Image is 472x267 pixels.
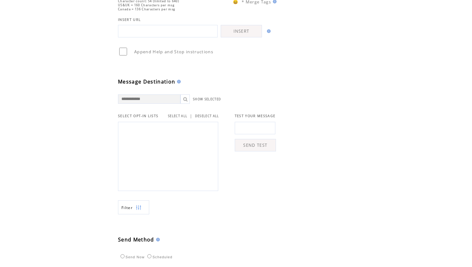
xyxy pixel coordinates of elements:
span: INSERT URL [118,17,141,22]
span: | [190,113,192,119]
img: help.gif [154,238,160,241]
img: help.gif [175,80,181,83]
span: Canada = 136 Characters per msg [118,7,175,11]
label: Send Now [119,255,145,259]
span: Send Method [118,236,154,243]
img: help.gif [265,29,271,33]
a: SEND TEST [235,139,276,151]
a: SELECT ALL [168,114,187,118]
a: SHOW SELECTED [193,97,221,101]
span: Append Help and Stop instructions [134,49,213,55]
label: Scheduled [146,255,172,259]
input: Send Now [120,254,125,258]
span: US&UK = 160 Characters per msg [118,3,175,7]
a: DESELECT ALL [195,114,219,118]
span: Show filters [121,205,133,210]
a: Filter [118,200,149,214]
span: Message Destination [118,78,175,85]
a: INSERT [221,25,262,37]
span: SELECT OPT-IN LISTS [118,114,158,118]
input: Scheduled [147,254,151,258]
span: TEST YOUR MESSAGE [235,114,276,118]
img: filters.png [136,201,141,215]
